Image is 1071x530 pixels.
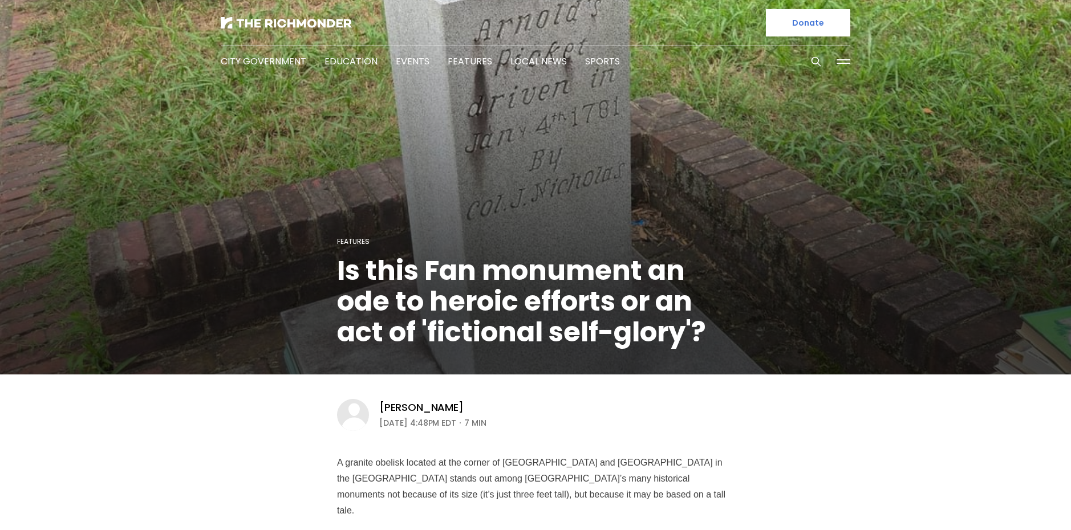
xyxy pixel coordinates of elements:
p: A granite obelisk located at the corner of [GEOGRAPHIC_DATA] and [GEOGRAPHIC_DATA] in the [GEOGRA... [337,455,734,519]
a: [PERSON_NAME] [379,401,464,414]
a: City Government [221,55,306,68]
a: Donate [766,9,850,36]
time: [DATE] 4:48PM EDT [379,416,456,430]
a: Events [396,55,429,68]
button: Search this site [808,53,825,70]
img: The Richmonder [221,17,352,28]
a: Features [448,55,492,68]
a: Features [337,237,370,246]
a: Local News [510,55,567,68]
span: 7 min [464,416,486,430]
h1: Is this Fan monument an ode to heroic efforts or an act of 'fictional self-glory'? [337,255,734,348]
a: Sports [585,55,620,68]
a: Education [324,55,378,68]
